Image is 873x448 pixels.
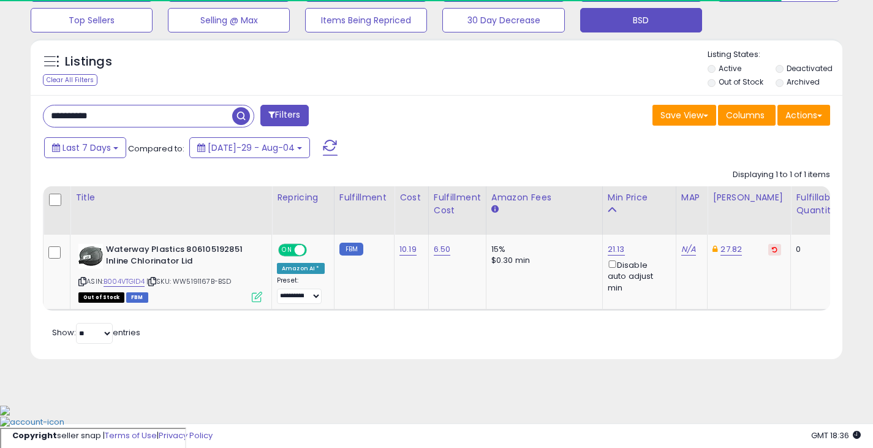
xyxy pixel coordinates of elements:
[277,276,325,304] div: Preset:
[777,105,830,126] button: Actions
[106,244,255,270] b: Waterway Plastics 806105192851 Inline Chlorinator Lid
[787,77,820,87] label: Archived
[491,255,593,266] div: $0.30 min
[719,77,763,87] label: Out of Stock
[796,191,838,217] div: Fulfillable Quantity
[652,105,716,126] button: Save View
[78,244,262,301] div: ASIN:
[104,276,145,287] a: B004VTGID4
[168,8,290,32] button: Selling @ Max
[305,8,427,32] button: Items Being Repriced
[787,63,833,74] label: Deactivated
[399,191,423,204] div: Cost
[718,105,776,126] button: Columns
[712,191,785,204] div: [PERSON_NAME]
[434,243,451,256] a: 6.50
[277,191,329,204] div: Repricing
[608,191,671,204] div: Min Price
[491,204,499,215] small: Amazon Fees.
[434,191,481,217] div: Fulfillment Cost
[128,143,184,154] span: Compared to:
[726,109,765,121] span: Columns
[78,292,124,303] span: All listings that are currently out of stock and unavailable for purchase on Amazon
[43,74,97,86] div: Clear All Filters
[52,327,140,338] span: Show: entries
[44,137,126,158] button: Last 7 Days
[339,243,363,256] small: FBM
[146,276,232,286] span: | SKU: WW5191167B-BSD
[31,8,153,32] button: Top Sellers
[681,191,702,204] div: MAP
[399,243,417,256] a: 10.19
[733,169,830,181] div: Displaying 1 to 1 of 1 items
[279,245,295,256] span: ON
[65,53,112,70] h5: Listings
[719,63,741,74] label: Active
[796,244,834,255] div: 0
[720,243,742,256] a: 27.82
[78,244,103,268] img: 416KJGdhTbL._SL40_.jpg
[305,245,325,256] span: OFF
[339,191,389,204] div: Fulfillment
[126,292,148,303] span: FBM
[260,105,308,126] button: Filters
[62,142,111,154] span: Last 7 Days
[608,258,667,294] div: Disable auto adjust min
[708,49,842,61] p: Listing States:
[681,243,696,256] a: N/A
[75,191,266,204] div: Title
[491,244,593,255] div: 15%
[491,191,597,204] div: Amazon Fees
[580,8,702,32] button: BSD
[442,8,564,32] button: 30 Day Decrease
[208,142,295,154] span: [DATE]-29 - Aug-04
[277,263,325,274] div: Amazon AI *
[189,137,310,158] button: [DATE]-29 - Aug-04
[608,243,625,256] a: 21.13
